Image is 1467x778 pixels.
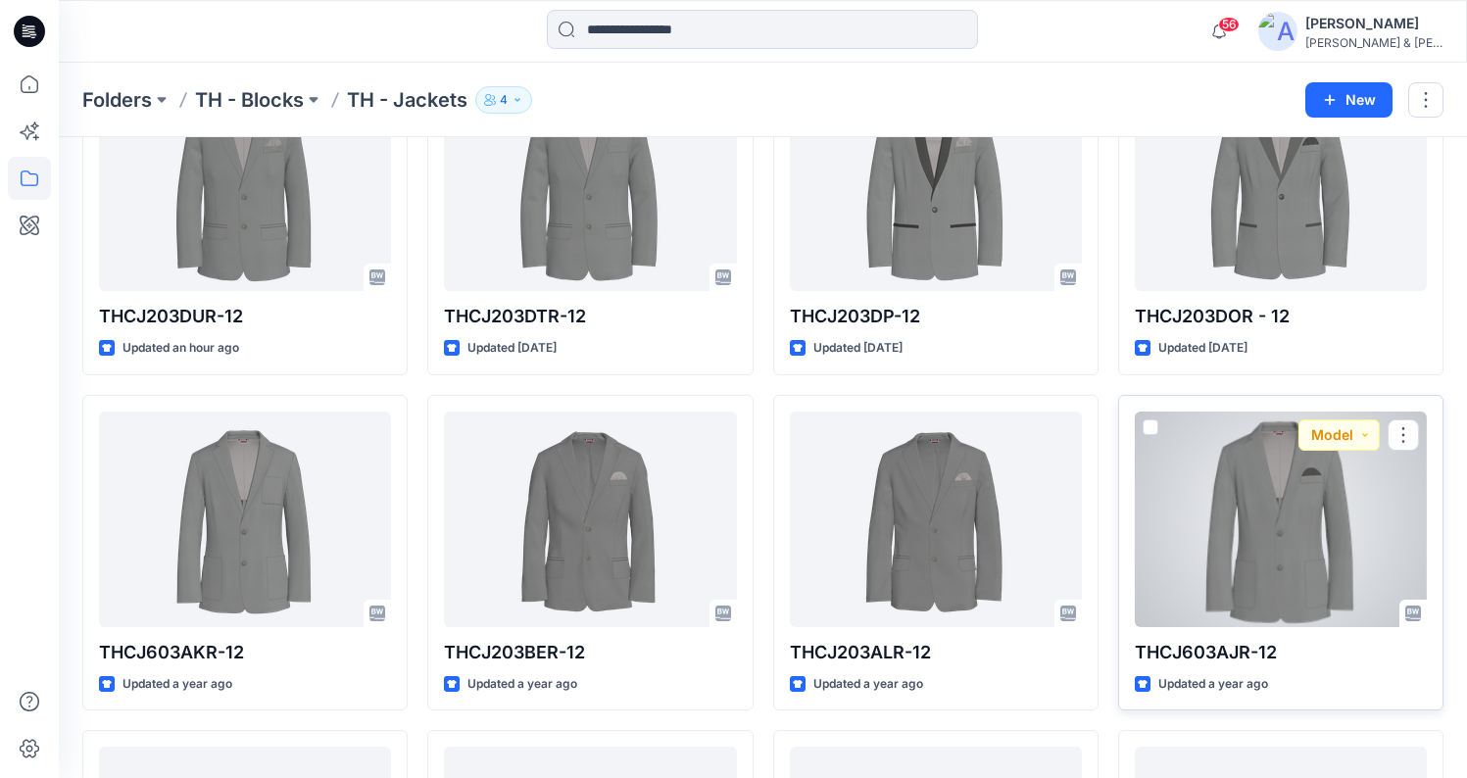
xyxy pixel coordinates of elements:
[1158,338,1247,359] p: Updated [DATE]
[99,412,391,627] a: THCJ603AKR-12
[444,75,736,291] a: THCJ203DTR-12
[122,674,232,695] p: Updated a year ago
[1135,639,1427,666] p: THCJ603AJR-12
[82,86,152,114] a: Folders
[500,89,508,111] p: 4
[475,86,532,114] button: 4
[467,338,557,359] p: Updated [DATE]
[1305,35,1443,50] div: [PERSON_NAME] & [PERSON_NAME]
[1305,82,1393,118] button: New
[122,338,239,359] p: Updated an hour ago
[467,674,577,695] p: Updated a year ago
[444,639,736,666] p: THCJ203BER-12
[444,303,736,330] p: THCJ203DTR-12
[790,639,1082,666] p: THCJ203ALR-12
[1158,674,1268,695] p: Updated a year ago
[195,86,304,114] a: TH - Blocks
[99,303,391,330] p: THCJ203DUR-12
[99,75,391,291] a: THCJ203DUR-12
[444,412,736,627] a: THCJ203BER-12
[1305,12,1443,35] div: [PERSON_NAME]
[790,75,1082,291] a: THCJ203DP-12
[347,86,467,114] p: TH - Jackets
[99,639,391,666] p: THCJ603AKR-12
[813,674,923,695] p: Updated a year ago
[790,412,1082,627] a: THCJ203ALR-12
[1135,303,1427,330] p: THCJ203DOR - 12
[1135,75,1427,291] a: THCJ203DOR - 12
[790,303,1082,330] p: THCJ203DP-12
[813,338,903,359] p: Updated [DATE]
[1135,412,1427,627] a: THCJ603AJR-12
[1218,17,1240,32] span: 56
[1258,12,1297,51] img: avatar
